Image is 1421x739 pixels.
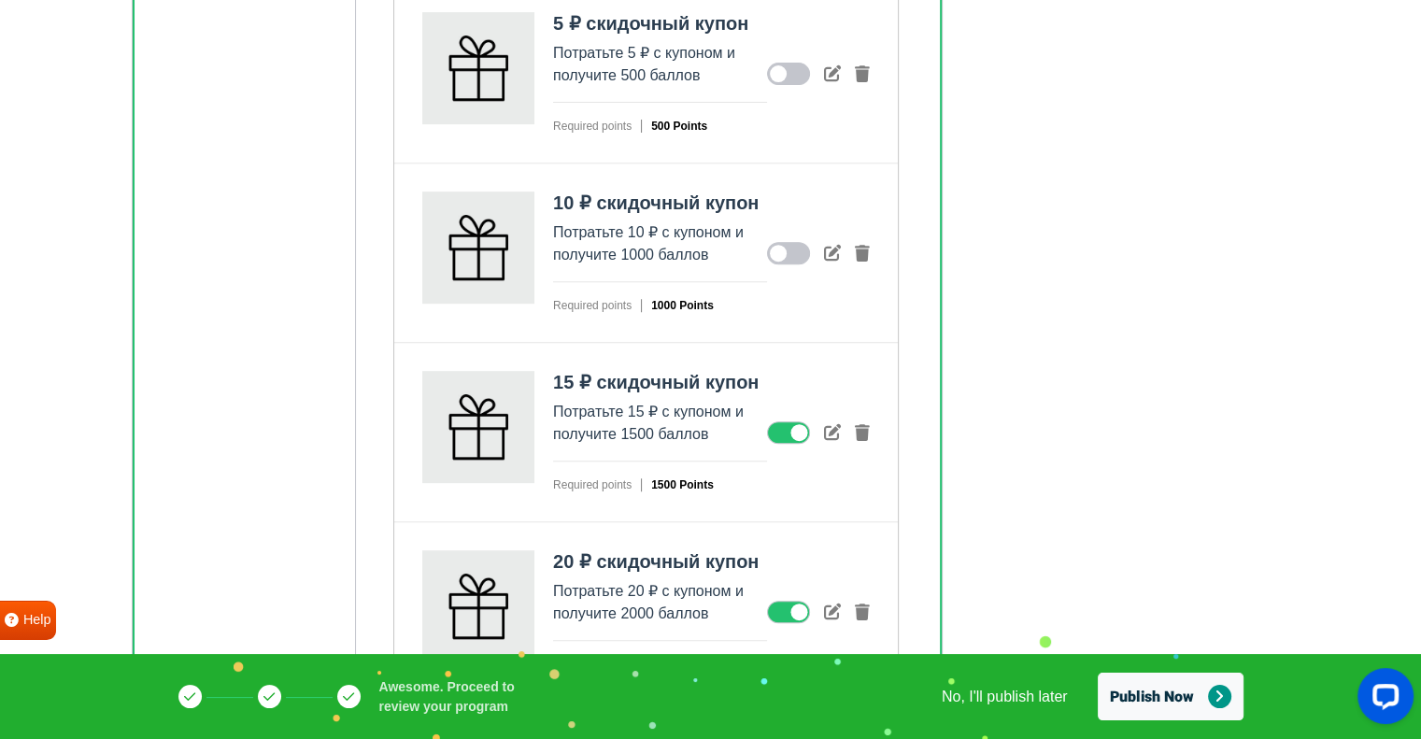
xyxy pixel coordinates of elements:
[553,580,767,625] p: Потратьте 20 ₽ с купоном и получите 2000 баллов
[942,686,1068,708] a: No, I'll publish later
[553,478,642,491] span: Required points
[553,221,767,266] p: Потратьте 10 ₽ с купоном и получите 1000 баллов
[642,299,742,312] strong: 1000 Points
[553,13,748,34] strong: 5 ₽ скидочный купон
[553,551,759,572] strong: 20 ₽ скидочный купон
[553,192,759,213] strong: 10 ₽ скидочный купон
[553,372,759,392] strong: 15 ₽ скидочный купон
[553,42,767,87] p: Потратьте 5 ₽ с купоном и получите 500 баллов
[642,120,735,133] strong: 500 Points
[553,299,642,312] span: Required points
[379,677,515,717] li: Awesome. Proceed to review your program
[23,610,51,631] span: Help
[1343,661,1421,739] iframe: LiveChat chat widget
[553,120,642,133] span: Required points
[553,401,767,446] p: Потратьте 15 ₽ с купоном и получите 1500 баллов
[1098,673,1243,720] button: Publish Now
[642,478,742,491] strong: 1500 Points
